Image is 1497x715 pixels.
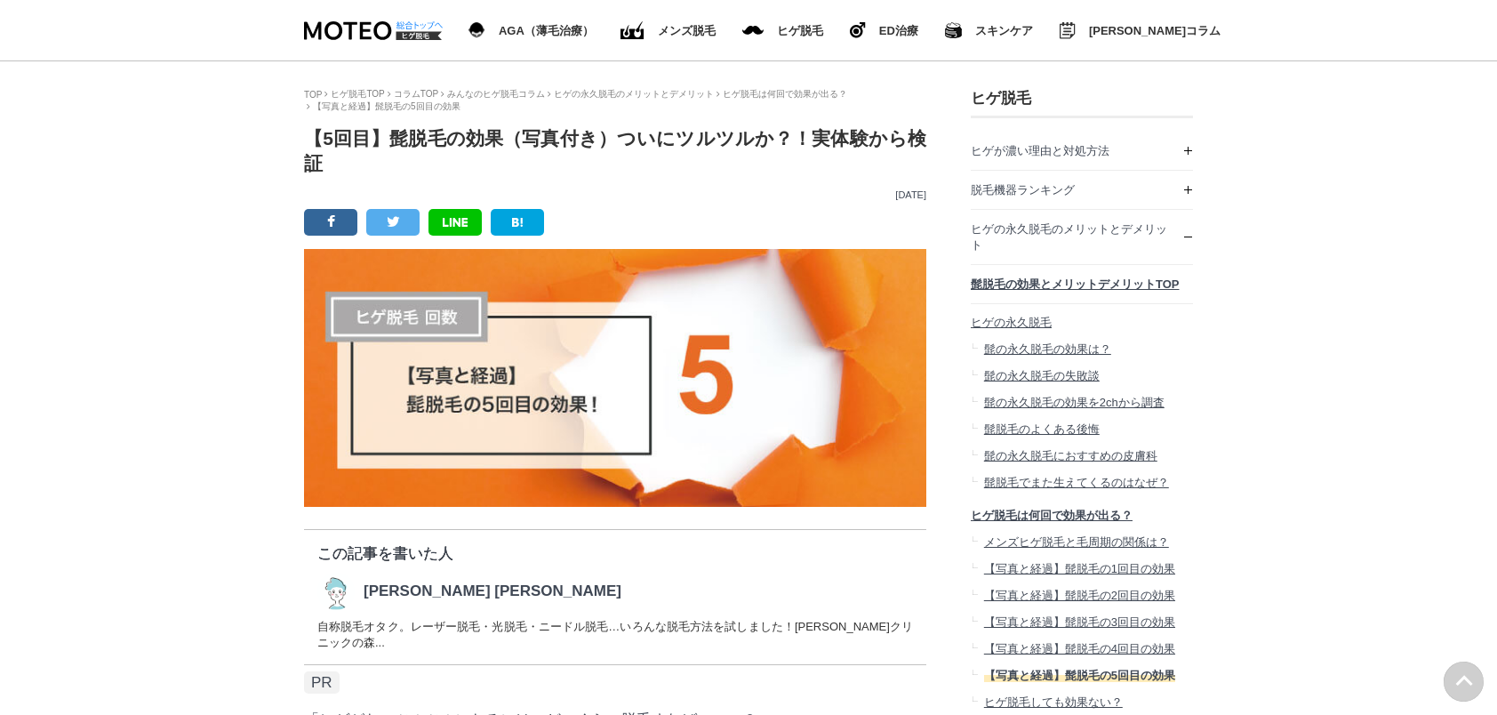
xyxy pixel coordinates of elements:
a: ヒゲの永久脱毛のメリットとデメリット [971,210,1193,264]
img: メンズ脱毛 [742,26,764,35]
span: PR [304,671,340,694]
img: 【写真と経過】髭脱毛の5回目の効果！ついにツルツルか？！実体験から検証 [304,249,926,507]
a: 脱毛機器ランキング [971,171,1193,209]
p: [PERSON_NAME] [PERSON_NAME] [364,582,621,600]
img: 和樹 森上 [317,573,355,610]
a: 髭脱毛でまた生えてくるのはなぜ？ [971,470,1193,496]
span: 【写真と経過】髭脱毛の2回目の効果 [984,589,1175,602]
span: スキンケア [975,25,1033,36]
span: ED治療 [879,25,918,36]
img: PAGE UP [1444,662,1484,702]
a: 髭脱毛のよくある後悔 [971,416,1193,443]
a: メンズ脱毛 ヒゲ脱毛 [742,21,823,40]
a: ヒゲの永久脱毛 [971,304,1193,337]
a: 【写真と経過】髭脱毛の3回目の効果 [971,609,1193,636]
a: 【写真と経過】髭脱毛の4回目の効果 [971,636,1193,663]
a: 髭の永久脱毛の効果は？ [971,336,1193,363]
span: [PERSON_NAME]コラム [1089,25,1221,36]
a: ヒゲ脱毛は何回で効果が出る？ [723,89,847,99]
a: みんなのMOTEOコラム [PERSON_NAME]コラム [1060,19,1221,43]
span: 髭の永久脱毛の効果を2chから調査 [984,396,1165,409]
span: メンズヒゲ脱毛と毛周期の関係は？ [984,535,1169,549]
a: 和樹 森上 [PERSON_NAME] [PERSON_NAME] [317,573,621,610]
span: ヒゲ脱毛しても効果ない？ [984,695,1123,709]
span: ヒゲ脱毛は何回で効果が出る？ [971,509,1133,522]
span: 髭の永久脱毛におすすめの皮膚科 [984,449,1157,462]
span: ヒゲの永久脱毛 [971,316,1052,329]
a: ヒゲの永久脱毛のメリットとデメリット [554,89,714,99]
a: 髭の永久脱毛におすすめの皮膚科 [971,443,1193,470]
a: みんなのヒゲ脱毛コラム [447,89,545,99]
span: ヒゲが濃い理由と対処方法 [971,144,1109,157]
a: 【写真と経過】髭脱毛の1回目の効果 [971,556,1193,582]
img: 総合トップへ [396,21,444,29]
span: 髭脱毛でまた生えてくるのはなぜ？ [984,476,1169,489]
img: ヒゲ脱毛 [850,22,866,38]
span: メンズ脱毛 [658,25,716,36]
img: LINE [443,218,468,227]
img: ED（勃起不全）治療 [620,21,644,40]
span: 【写真と経過】髭脱毛の5回目の効果 [984,669,1175,682]
img: MOTEO HIGE DATSUMOU [304,21,442,40]
span: 髭の永久脱毛の効果は？ [984,342,1111,356]
a: 【写真と経過】髭脱毛の5回目の効果 [971,663,1175,689]
span: ヒゲ脱毛 [777,25,823,36]
span: 脱毛機器ランキング [971,183,1075,197]
a: ヒゲ脱毛は何回で効果が出る？ [971,496,1193,529]
img: B! [512,218,523,227]
span: 髭の永久脱毛の失敗談 [984,369,1100,382]
a: ヒゲが濃い理由と対処方法 [971,132,1193,170]
a: 髭の永久脱毛の効果を2chから調査 [971,390,1193,416]
span: 【写真と経過】髭脱毛の3回目の効果 [984,615,1175,629]
h3: ヒゲ脱毛 [971,88,1193,108]
a: ED（勃起不全）治療 メンズ脱毛 [620,18,716,44]
a: 髭脱毛の効果とメリットデメリットTOP [971,265,1193,303]
a: スキンケア [945,19,1033,42]
span: 髭脱毛のよくある後悔 [984,422,1100,436]
a: 髭の永久脱毛の失敗談 [971,363,1193,390]
span: 髭脱毛の効果とメリットデメリットTOP [971,277,1180,291]
h1: 【5回目】髭脱毛の効果（写真付き）ついにツルツルか？！実体験から検証 [304,126,926,176]
a: 【写真と経過】髭脱毛の2回目の効果 [971,582,1193,609]
li: 【写真と経過】髭脱毛の5回目の効果 [307,100,460,113]
a: ヒゲ脱毛 ED治療 [850,19,918,42]
span: ヒゲの永久脱毛のメリットとデメリット [971,222,1167,252]
span: AGA（薄毛治療） [499,25,594,36]
span: 【写真と経過】髭脱毛の1回目の効果 [984,562,1175,575]
p: この記事を書いた人 [317,543,913,564]
span: 【写真と経過】髭脱毛の4回目の効果 [984,642,1175,655]
a: AGA（薄毛治療） AGA（薄毛治療） [468,19,594,42]
a: メンズヒゲ脱毛と毛周期の関係は？ [971,529,1193,556]
a: TOP [304,90,322,100]
a: ヒゲ脱毛TOP [331,89,384,99]
dd: 自称脱毛オタク。レーザー脱毛・光脱毛・ニードル脱毛…いろんな脱毛方法を試しました！[PERSON_NAME]クリニックの森... [317,619,913,651]
img: AGA（薄毛治療） [468,22,485,38]
a: コラムTOP [394,89,438,99]
p: [DATE] [304,189,926,200]
img: みんなのMOTEOコラム [1060,22,1076,39]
